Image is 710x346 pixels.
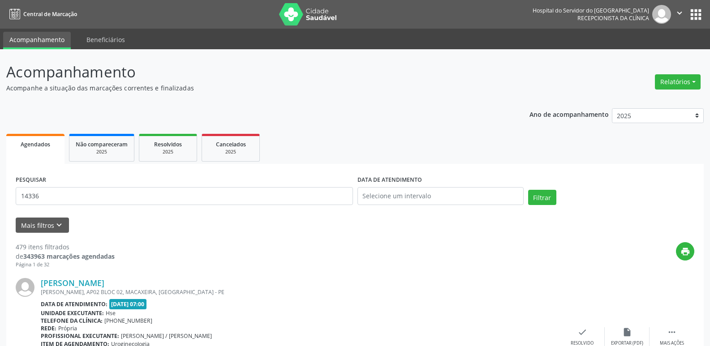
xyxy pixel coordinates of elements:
[16,173,46,187] label: PESQUISAR
[6,7,77,21] a: Central de Marcação
[529,108,609,120] p: Ano de acompanhamento
[655,74,701,90] button: Relatórios
[54,220,64,230] i: keyboard_arrow_down
[76,141,128,148] span: Não compareceram
[16,218,69,233] button: Mais filtroskeyboard_arrow_down
[671,5,688,24] button: 
[208,149,253,155] div: 2025
[6,83,495,93] p: Acompanhe a situação das marcações correntes e finalizadas
[41,309,104,317] b: Unidade executante:
[533,7,649,14] div: Hospital do Servidor do [GEOGRAPHIC_DATA]
[622,327,632,337] i: insert_drive_file
[41,300,108,308] b: Data de atendimento:
[16,252,115,261] div: de
[528,190,556,205] button: Filtrar
[357,187,524,205] input: Selecione um intervalo
[146,149,190,155] div: 2025
[688,7,704,22] button: apps
[216,141,246,148] span: Cancelados
[680,247,690,256] i: print
[80,32,131,47] a: Beneficiários
[106,309,116,317] span: Hse
[667,327,677,337] i: 
[121,332,212,340] span: [PERSON_NAME] / [PERSON_NAME]
[577,14,649,22] span: Recepcionista da clínica
[41,317,103,325] b: Telefone da clínica:
[6,61,495,83] p: Acompanhamento
[21,141,50,148] span: Agendados
[16,278,34,297] img: img
[41,325,56,332] b: Rede:
[16,261,115,269] div: Página 1 de 32
[16,187,353,205] input: Nome, código do beneficiário ou CPF
[675,8,684,18] i: 
[41,278,104,288] a: [PERSON_NAME]
[23,252,115,261] strong: 343963 marcações agendadas
[652,5,671,24] img: img
[109,299,147,309] span: [DATE] 07:00
[357,173,422,187] label: DATA DE ATENDIMENTO
[41,288,560,296] div: [PERSON_NAME], AP02 BLOC 02, MACAXEIRA, [GEOGRAPHIC_DATA] - PE
[154,141,182,148] span: Resolvidos
[577,327,587,337] i: check
[3,32,71,49] a: Acompanhamento
[41,332,119,340] b: Profissional executante:
[104,317,152,325] span: [PHONE_NUMBER]
[23,10,77,18] span: Central de Marcação
[16,242,115,252] div: 479 itens filtrados
[676,242,694,261] button: print
[58,325,77,332] span: Própria
[76,149,128,155] div: 2025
